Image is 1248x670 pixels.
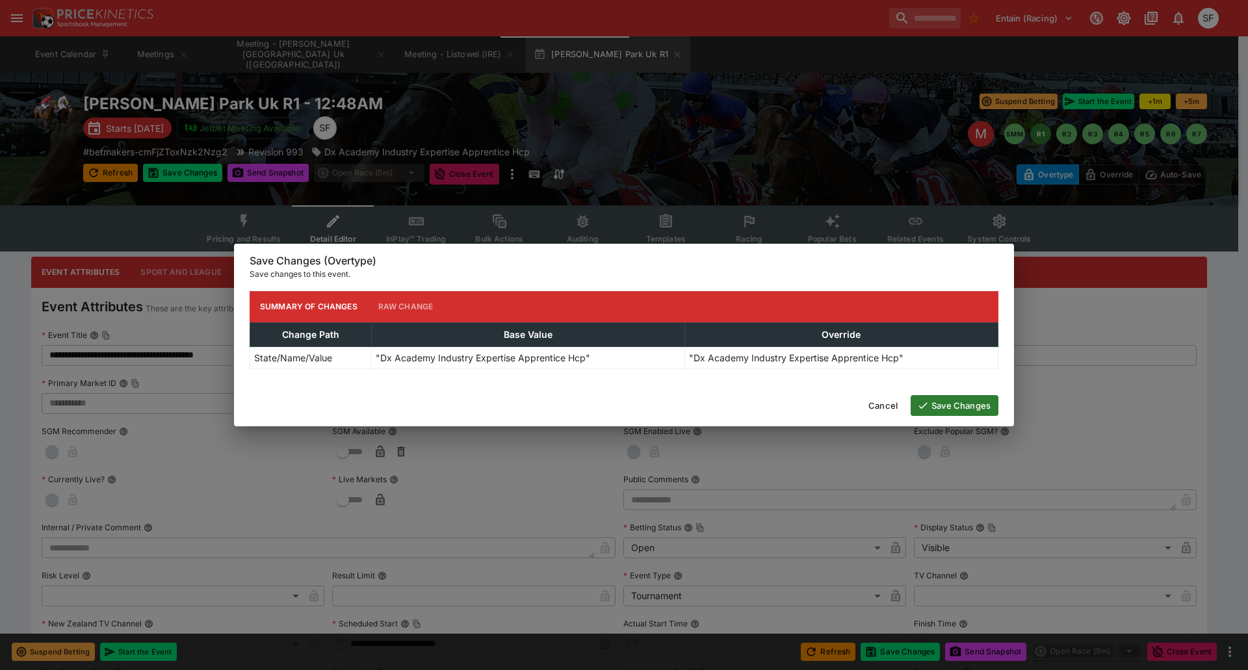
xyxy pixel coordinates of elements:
button: Cancel [861,395,905,416]
th: Change Path [250,322,372,346]
button: Raw Change [368,291,444,322]
td: "Dx Academy Industry Expertise Apprentice Hcp" [684,346,998,368]
p: Save changes to this event. [250,268,998,281]
td: "Dx Academy Industry Expertise Apprentice Hcp" [371,346,684,368]
button: Save Changes [911,395,998,416]
p: State/Name/Value [254,351,332,365]
h6: Save Changes (Overtype) [250,254,998,268]
th: Base Value [371,322,684,346]
th: Override [684,322,998,346]
button: Summary of Changes [250,291,368,322]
